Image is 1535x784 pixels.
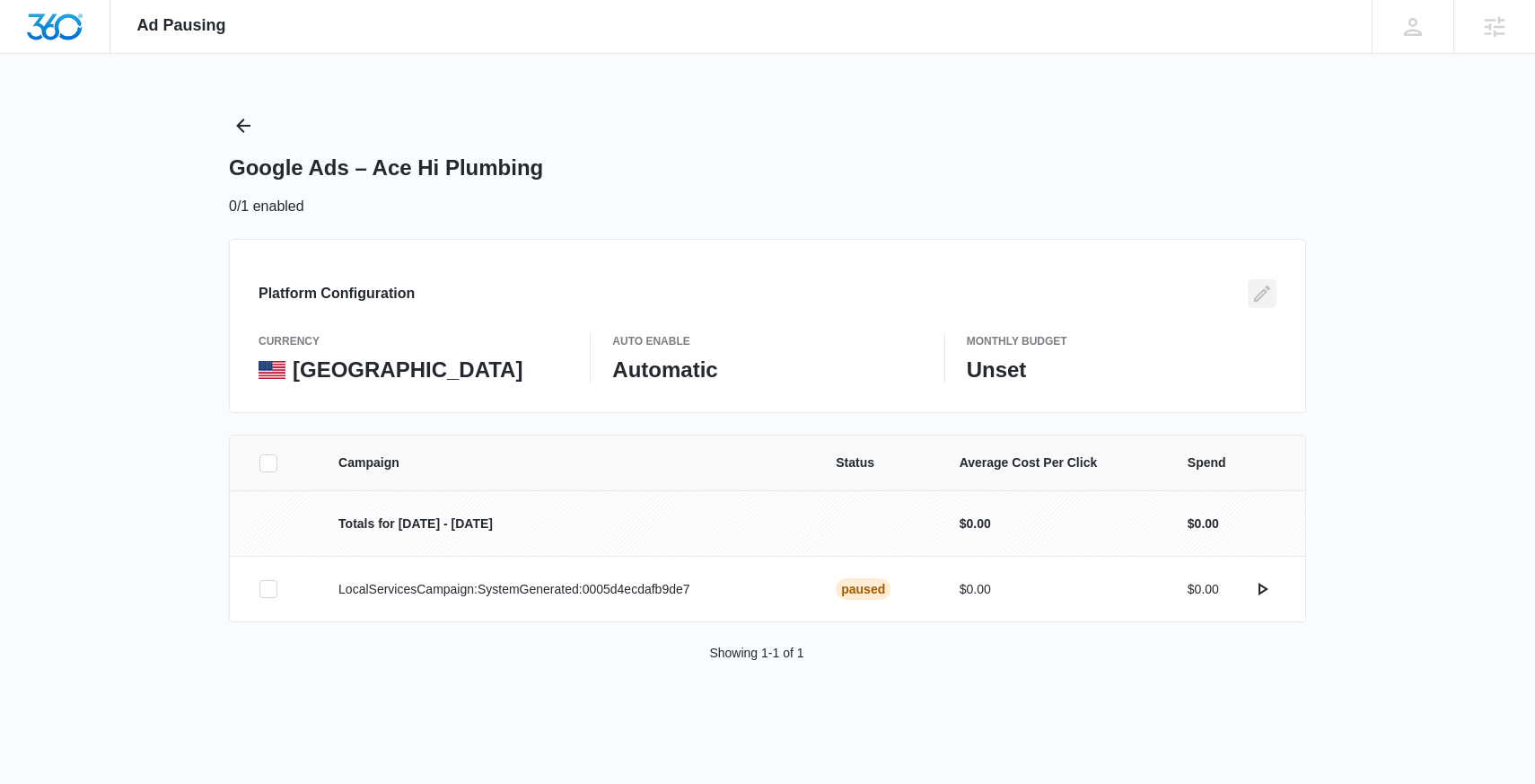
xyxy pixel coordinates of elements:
p: Automatic [612,357,922,383]
span: Campaign [338,454,793,472]
span: Average Cost Per Click [960,454,1145,472]
p: Showing 1-1 of 1 [709,644,803,663]
p: $0.00 [1188,515,1219,533]
p: currency [259,333,568,349]
p: 0/1 enabled [229,196,304,217]
button: Edit [1248,279,1276,308]
p: $0.00 [960,515,1145,533]
p: LocalServicesCampaign:SystemGenerated:0005d4ecdafb9de7 [338,580,793,599]
p: $0.00 [1188,580,1219,599]
p: $0.00 [960,580,1145,599]
div: Paused [836,578,890,600]
button: Back [229,111,258,140]
p: Monthly Budget [967,333,1276,349]
p: Auto Enable [612,333,922,349]
p: Unset [967,357,1276,383]
span: Status [836,454,916,472]
h1: Google Ads – Ace Hi Plumbing [229,154,543,181]
button: actions.activate [1248,575,1276,603]
img: United States [259,361,285,379]
span: Spend [1188,454,1276,472]
p: Totals for [DATE] - [DATE] [338,515,793,533]
p: [GEOGRAPHIC_DATA] [293,357,522,383]
h3: Platform Configuration [259,283,415,304]
span: Ad Pausing [137,16,226,35]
